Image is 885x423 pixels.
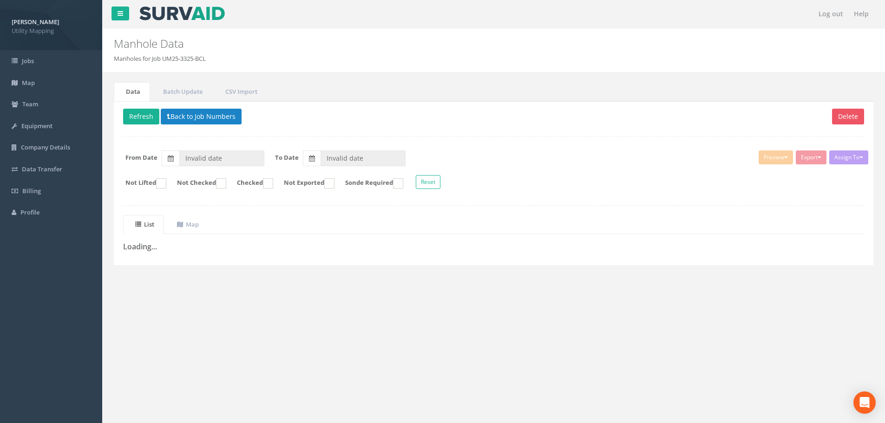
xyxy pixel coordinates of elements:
[21,122,52,130] span: Equipment
[125,153,157,162] label: From Date
[151,82,212,101] a: Batch Update
[829,150,868,164] button: Assign To
[275,178,334,189] label: Not Exported
[179,150,264,166] input: From Date
[12,26,91,35] span: Utility Mapping
[759,150,793,164] button: Preview
[832,109,864,124] button: Delete
[21,143,70,151] span: Company Details
[12,18,59,26] strong: [PERSON_NAME]
[20,208,39,216] span: Profile
[22,187,41,195] span: Billing
[416,175,440,189] button: Reset
[114,54,206,63] li: Manholes for Job UM25-3325-BCL
[135,220,154,228] uib-tab-heading: List
[123,243,864,251] h3: Loading...
[165,215,209,234] a: Map
[796,150,826,164] button: Export
[853,391,876,414] div: Open Intercom Messenger
[213,82,267,101] a: CSV Import
[114,82,150,101] a: Data
[22,100,38,108] span: Team
[275,153,299,162] label: To Date
[228,178,273,189] label: Checked
[12,15,91,35] a: [PERSON_NAME] Utility Mapping
[114,38,745,50] h2: Manhole Data
[321,150,406,166] input: To Date
[22,78,35,87] span: Map
[336,178,403,189] label: Sonde Required
[116,178,166,189] label: Not Lifted
[123,215,164,234] a: List
[161,109,242,124] button: Back to Job Numbers
[22,165,62,173] span: Data Transfer
[168,178,226,189] label: Not Checked
[177,220,199,228] uib-tab-heading: Map
[123,109,159,124] button: Refresh
[22,57,34,65] span: Jobs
